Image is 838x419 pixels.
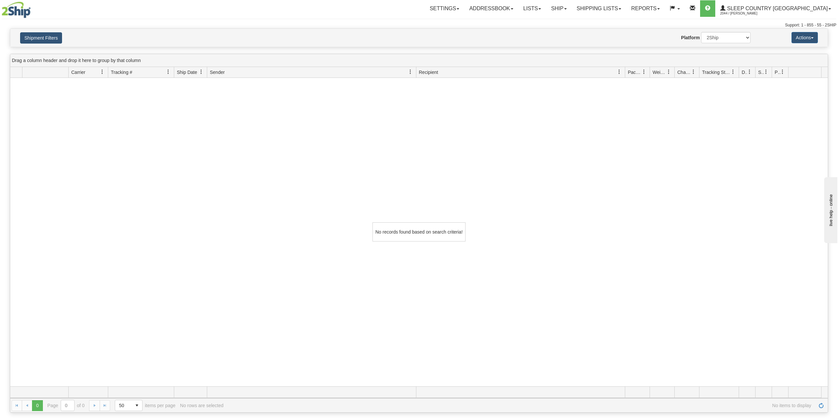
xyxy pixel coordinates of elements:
[177,69,197,76] span: Ship Date
[663,66,674,78] a: Weight filter column settings
[5,6,61,11] div: live help - online
[626,0,665,17] a: Reports
[71,69,85,76] span: Carrier
[742,69,747,76] span: Delivery Status
[775,69,780,76] span: Pickup Status
[2,22,836,28] div: Support: 1 - 855 - 55 - 2SHIP
[614,66,625,78] a: Recipient filter column settings
[115,400,143,411] span: Page sizes drop down
[464,0,518,17] a: Addressbook
[638,66,650,78] a: Packages filter column settings
[688,66,699,78] a: Charge filter column settings
[132,400,142,411] span: select
[518,0,546,17] a: Lists
[816,400,826,411] a: Refresh
[228,403,811,408] span: No items to display
[546,0,571,17] a: Ship
[791,32,818,43] button: Actions
[111,69,132,76] span: Tracking #
[425,0,464,17] a: Settings
[823,176,837,243] iframe: chat widget
[777,66,788,78] a: Pickup Status filter column settings
[419,69,438,76] span: Recipient
[715,0,836,17] a: Sleep Country [GEOGRAPHIC_DATA] 2044 / [PERSON_NAME]
[32,400,43,411] span: Page 0
[758,69,764,76] span: Shipment Issues
[677,69,691,76] span: Charge
[572,0,626,17] a: Shipping lists
[115,400,176,411] span: items per page
[760,66,772,78] a: Shipment Issues filter column settings
[372,222,466,242] div: No records found based on search criteria!
[196,66,207,78] a: Ship Date filter column settings
[727,66,739,78] a: Tracking Status filter column settings
[10,54,828,67] div: grid grouping header
[744,66,755,78] a: Delivery Status filter column settings
[210,69,225,76] span: Sender
[720,10,770,17] span: 2044 / [PERSON_NAME]
[725,6,828,11] span: Sleep Country [GEOGRAPHIC_DATA]
[653,69,666,76] span: Weight
[48,400,85,411] span: Page of 0
[405,66,416,78] a: Sender filter column settings
[20,32,62,44] button: Shipment Filters
[119,402,128,409] span: 50
[97,66,108,78] a: Carrier filter column settings
[702,69,731,76] span: Tracking Status
[163,66,174,78] a: Tracking # filter column settings
[628,69,642,76] span: Packages
[681,34,700,41] label: Platform
[2,2,31,18] img: logo2044.jpg
[180,403,224,408] div: No rows are selected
